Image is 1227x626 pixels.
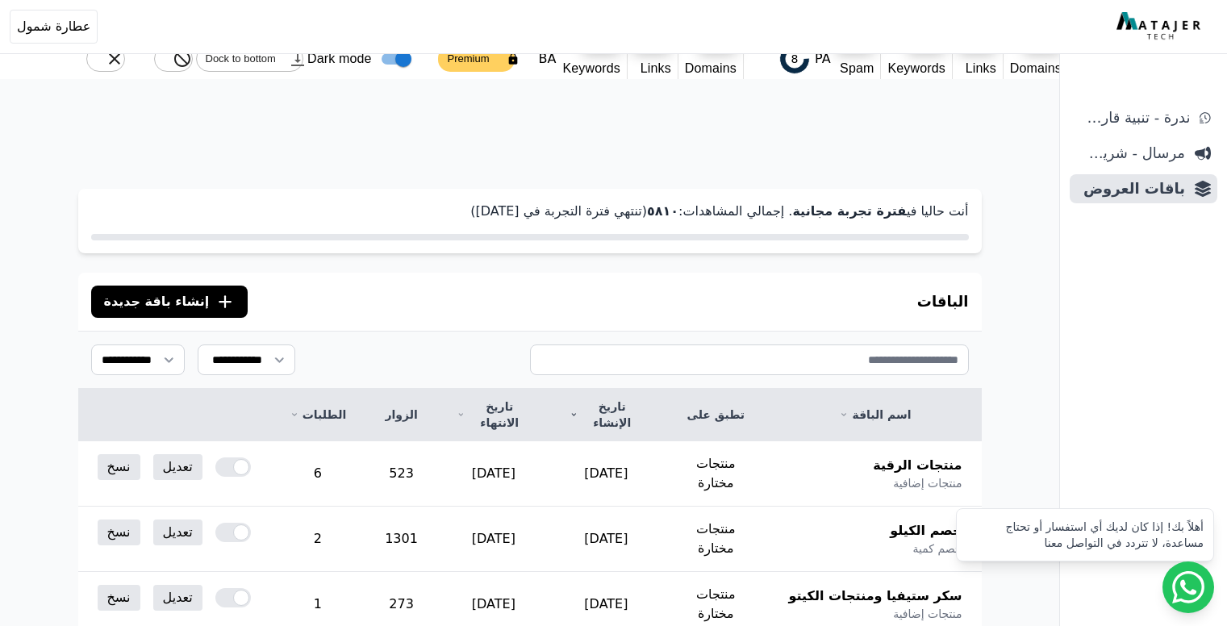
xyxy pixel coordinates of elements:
[912,540,962,557] span: خصم كمية
[1116,12,1204,41] img: MatajerTech Logo
[153,520,202,545] a: تعديل
[437,507,550,572] td: [DATE]
[815,49,831,69] h1: PA
[153,585,202,611] a: تعديل
[1010,59,1062,78] p: Domains
[270,441,365,507] td: 6
[98,454,140,480] a: نسخ
[685,59,737,78] p: Domains
[959,59,996,78] p: Links
[550,441,662,507] td: [DATE]
[270,507,365,572] td: 2
[662,389,770,441] th: تطبق على
[647,203,678,219] strong: ٥٨١۰
[98,520,140,545] a: نسخ
[17,17,90,36] span: عطارة شمول
[437,441,550,507] td: [DATE]
[789,586,962,606] span: سكر ستيفيا ومنتجات الكيتو
[91,286,248,318] button: إنشاء باقة جديدة
[570,399,643,431] a: تاريخ الإنشاء
[307,49,372,69] span: Dark mode
[634,59,671,78] p: Links
[196,46,303,72] div: Dock to bottom
[105,49,124,69] svg: Close toolbar
[917,290,969,313] h3: الباقات
[893,475,962,491] span: منتجات إضافية
[91,202,969,221] p: أنت حاليا في . إجمالي المشاهدات: (تنتهي فترة التجربة في [DATE])
[197,51,285,67] span: Dock to bottom
[539,49,557,69] h1: BA
[104,292,210,311] span: إنشاء باقة جديدة
[10,10,98,44] button: عطارة شمول
[457,399,531,431] a: تاريخ الانتهاء
[966,519,1204,551] div: أهلاً بك! إذا كان لديك أي استفسار أو تحتاج مساعدة، لا تتردد في التواصل معنا
[438,51,499,67] span: Premium
[153,454,202,480] a: تعديل
[662,441,770,507] td: منتجات مختارة
[890,521,962,540] span: خصم الكيلو
[365,507,437,572] td: 1301
[365,389,437,441] th: الزوار
[539,49,557,69] div: Brand Authority™ is a score (1-100) developed by Moz that measures the total strength of a brand.
[791,52,799,65] text: 8
[887,59,945,78] p: Keywords
[768,39,831,79] div: Predicts a page's ranking potential in search engines based on an algorithm of link metrics.
[365,441,437,507] td: 523
[290,407,346,423] a: الطلبات
[792,203,906,219] strong: فترة تجربة مجانية
[873,456,962,475] span: منتجات الرقية
[98,585,140,611] a: نسخ
[1076,142,1185,165] span: مرسال - شريط دعاية
[837,59,874,78] p: Spam
[562,59,620,78] p: Keywords
[789,407,962,423] a: اسم الباقة
[154,46,193,72] div: Hide MozBar on this domain
[550,507,662,572] td: [DATE]
[1076,177,1185,200] span: باقات العروض
[86,46,125,72] div: Close toolbar
[662,507,770,572] td: منتجات مختارة
[173,49,192,69] svg: Hide MozBar on this domain
[893,606,962,622] span: منتجات إضافية
[1076,106,1190,129] span: ندرة - تنبية قارب علي النفاذ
